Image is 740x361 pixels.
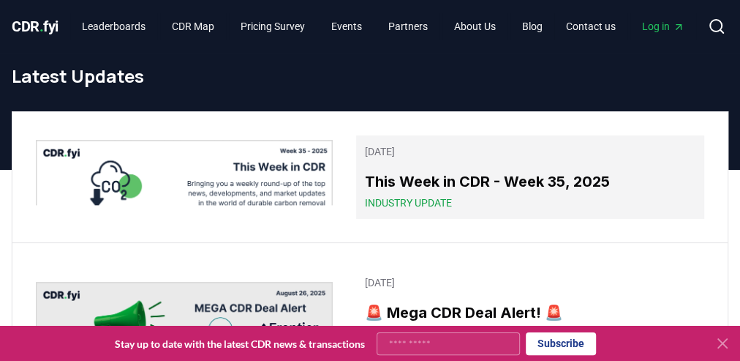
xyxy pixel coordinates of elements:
[554,13,627,40] a: Contact us
[630,13,696,40] a: Log in
[12,64,728,88] h1: Latest Updates
[377,13,439,40] a: Partners
[365,171,695,193] h3: This Week in CDR - Week 35, 2025
[554,13,696,40] nav: Main
[365,302,695,346] h3: 🚨 Mega CDR Deal Alert! 🚨 Planetary<>Frontier
[229,13,317,40] a: Pricing Survey
[160,13,226,40] a: CDR Map
[365,275,695,290] p: [DATE]
[70,13,554,40] nav: Main
[442,13,507,40] a: About Us
[39,18,44,35] span: .
[510,13,554,40] a: Blog
[320,13,374,40] a: Events
[365,196,452,210] span: Industry Update
[70,13,157,40] a: Leaderboards
[356,135,704,219] a: [DATE]This Week in CDR - Week 35, 2025Industry Update
[365,144,695,159] p: [DATE]
[36,140,333,215] img: This Week in CDR - Week 35, 2025 blog post image
[12,18,58,35] span: CDR fyi
[12,16,58,37] a: CDR.fyi
[642,19,684,34] span: Log in
[36,282,333,357] img: 🚨 Mega CDR Deal Alert! 🚨 Planetary<>Frontier blog post image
